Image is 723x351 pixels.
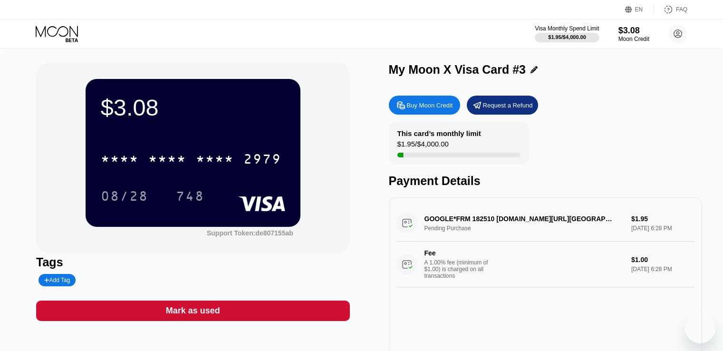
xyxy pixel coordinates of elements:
div: Mark as used [36,301,349,321]
div: Support Token:de807155ab [207,229,293,237]
div: Buy Moon Credit [407,101,453,109]
div: Request a Refund [467,96,538,115]
div: 08/28 [101,190,148,205]
div: Add Tag [39,274,76,286]
div: $3.08 [618,26,649,36]
div: EN [635,6,643,13]
div: Fee [424,249,491,257]
iframe: Nút để khởi chạy cửa sổ nhắn tin [685,313,715,343]
div: FAQ [676,6,687,13]
div: Mark as used [166,305,220,316]
div: $1.00 [631,256,694,263]
div: My Moon X Visa Card #3 [389,63,526,77]
div: $1.95 / $4,000.00 [397,140,449,153]
div: 748 [176,190,204,205]
div: $1.95 / $4,000.00 [548,34,586,40]
div: Moon Credit [618,36,649,42]
div: [DATE] 6:28 PM [631,266,694,273]
div: Request a Refund [483,101,533,109]
div: $3.08Moon Credit [618,26,649,42]
div: Buy Moon Credit [389,96,460,115]
div: FeeA 1.00% fee (minimum of $1.00) is charged on all transactions$1.00[DATE] 6:28 PM [396,242,694,287]
div: 748 [169,184,212,208]
div: Tags [36,255,349,269]
div: Payment Details [389,174,702,188]
div: Visa Monthly Spend Limit [535,25,599,32]
div: A 1.00% fee (minimum of $1.00) is charged on all transactions [424,259,496,279]
div: $3.08 [101,94,285,121]
div: EN [625,5,654,14]
div: Support Token: de807155ab [207,229,293,237]
div: FAQ [654,5,687,14]
div: 2979 [243,153,281,168]
div: Visa Monthly Spend Limit$1.95/$4,000.00 [535,25,599,42]
div: 08/28 [94,184,155,208]
div: This card’s monthly limit [397,129,481,137]
div: Add Tag [44,277,70,283]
